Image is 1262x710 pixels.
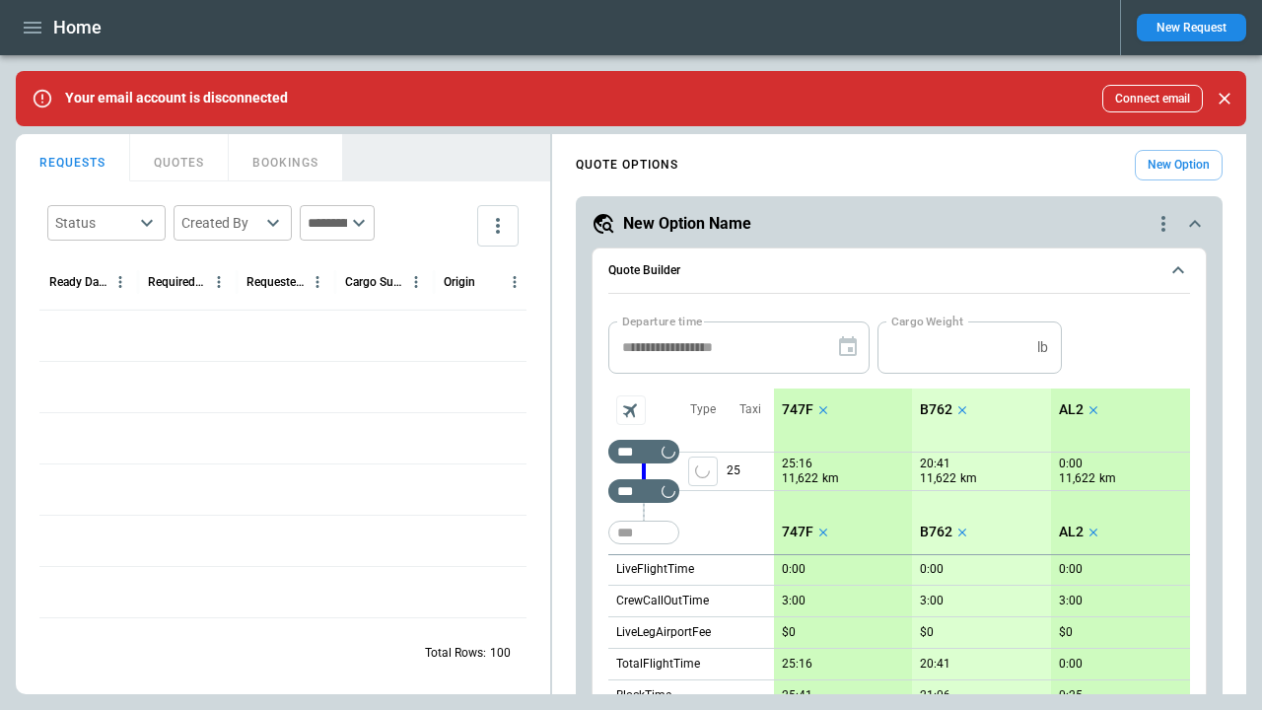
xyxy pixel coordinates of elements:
div: Requested Route [246,275,305,289]
p: km [822,470,839,487]
p: 21:06 [920,688,950,703]
p: CrewCallOutTime [616,593,709,609]
p: B762 [920,524,952,540]
button: Close [1211,85,1238,112]
div: Cargo Summary [345,275,403,289]
button: more [477,205,519,247]
p: 25:16 [782,657,812,672]
p: 100 [490,645,511,662]
button: left aligned [688,457,718,486]
label: Departure time [622,313,703,329]
h6: Quote Builder [608,264,680,277]
p: Your email account is disconnected [65,90,288,106]
p: B762 [920,401,952,418]
p: 0:00 [1059,457,1083,471]
button: Connect email [1102,85,1203,112]
div: Required Date & Time (UTC) [148,275,206,289]
h4: QUOTE OPTIONS [576,161,678,170]
p: 25:41 [782,688,812,703]
p: km [960,470,977,487]
p: AL2 [1059,524,1084,540]
div: Origin [444,275,475,289]
p: 0:00 [1059,657,1083,672]
p: 3:00 [782,594,806,608]
div: quote-option-actions [1152,212,1175,236]
button: Ready Date & Time (UTC) column menu [107,269,133,295]
p: 0:25 [1059,688,1083,703]
p: 0:00 [782,562,806,577]
div: Created By [181,213,260,233]
p: AL2 [1059,401,1084,418]
p: 20:41 [920,657,950,672]
button: Quote Builder [608,248,1190,294]
p: TotalFlightTime [616,656,700,673]
div: Too short [608,479,679,503]
div: dismiss [1211,77,1238,120]
p: lb [1037,339,1048,356]
div: Ready Date & Time (UTC) [49,275,107,289]
label: Cargo Weight [891,313,963,329]
p: 20:41 [920,457,950,471]
p: 25 [727,453,774,490]
p: 11,622 [782,470,818,487]
p: 0:00 [1059,562,1083,577]
button: Required Date & Time (UTC) column menu [206,269,232,295]
p: $0 [782,625,796,640]
p: 11,622 [1059,470,1095,487]
button: BOOKINGS [229,134,343,181]
p: LiveFlightTime [616,561,694,578]
button: REQUESTS [16,134,130,181]
h5: New Option Name [623,213,751,235]
p: 747F [782,524,813,540]
p: BlockTime [616,687,671,704]
button: Origin column menu [502,269,527,295]
button: New Option Namequote-option-actions [592,212,1207,236]
p: LiveLegAirportFee [616,624,711,641]
div: Too short [608,440,679,463]
p: Total Rows: [425,645,486,662]
button: New Option [1135,150,1223,180]
span: Type of sector [688,457,718,486]
div: Status [55,213,134,233]
h1: Home [53,16,102,39]
div: Too short [608,521,679,544]
p: Taxi [739,401,761,418]
span: Aircraft selection [616,395,646,425]
p: 747F [782,401,813,418]
button: Cargo Summary column menu [403,269,429,295]
button: QUOTES [130,134,229,181]
p: Type [690,401,716,418]
p: 25:16 [782,457,812,471]
p: $0 [920,625,934,640]
p: km [1099,470,1116,487]
p: 3:00 [1059,594,1083,608]
button: Requested Route column menu [305,269,330,295]
p: 0:00 [920,562,944,577]
p: $0 [1059,625,1073,640]
p: 3:00 [920,594,944,608]
p: 11,622 [920,470,956,487]
button: New Request [1137,14,1246,41]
